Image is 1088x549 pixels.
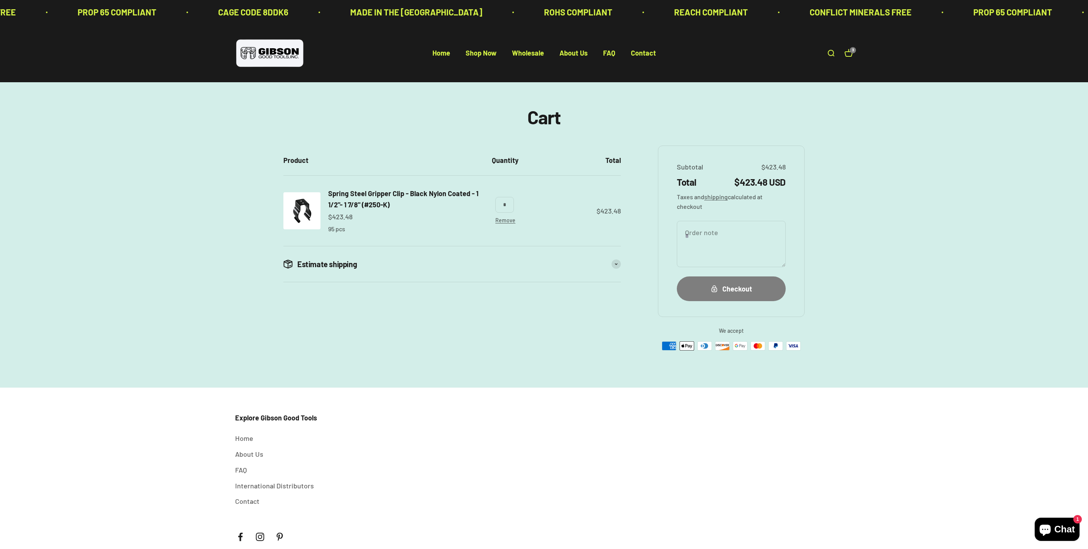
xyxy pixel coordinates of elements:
[283,146,486,175] th: Product
[850,47,856,53] cart-count: 3
[235,532,246,542] a: Follow on Facebook
[658,326,805,335] span: We accept
[328,189,478,209] span: Spring Steel Gripper Clip - Black Nylon Coated - 1 1/2"- 1 7/8" (#250-K)
[704,193,728,200] a: shipping
[677,192,786,212] span: Taxes and calculated at checkout
[214,5,285,19] p: CAGE CODE 8DDK6
[559,49,588,58] a: About Us
[540,5,608,19] p: ROHS COMPLIANT
[692,283,770,295] div: Checkout
[495,217,515,224] a: Remove
[346,5,478,19] p: MADE IN THE [GEOGRAPHIC_DATA]
[432,49,450,58] a: Home
[677,176,697,189] span: Total
[235,480,314,491] a: International Distributors
[235,412,317,424] p: Explore Gibson Good Tools
[1032,518,1082,543] inbox-online-store-chat: Shopify online store chat
[328,224,345,234] p: 95 pcs
[603,49,615,58] a: FAQ
[255,532,265,542] a: Follow on Instagram
[969,5,1048,19] p: PROP 65 COMPLIANT
[734,176,786,189] span: $423.48 USD
[631,49,656,58] a: Contact
[806,5,908,19] p: CONFLICT MINERALS FREE
[328,211,352,222] sale-price: $423.48
[761,161,786,173] span: $423.48
[525,146,621,175] th: Total
[466,49,497,58] a: Shop Now
[275,532,285,542] a: Follow on Pinterest
[283,192,320,229] img: Gripper clip, made & shipped from the USA!
[235,464,247,476] a: FAQ
[677,161,703,173] span: Subtotal
[495,197,514,212] input: Change quantity
[670,5,744,19] p: REACH COMPLIANT
[235,496,259,507] a: Contact
[525,176,621,246] td: $423.48
[297,259,357,269] span: Estimate shipping
[283,246,621,282] summary: Estimate shipping
[527,107,561,127] h1: Cart
[677,276,786,301] button: Checkout
[486,146,525,175] th: Quantity
[235,433,253,444] a: Home
[235,449,263,460] a: About Us
[328,188,480,210] a: Spring Steel Gripper Clip - Black Nylon Coated - 1 1/2"- 1 7/8" (#250-K)
[512,49,544,58] a: Wholesale
[74,5,153,19] p: PROP 65 COMPLIANT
